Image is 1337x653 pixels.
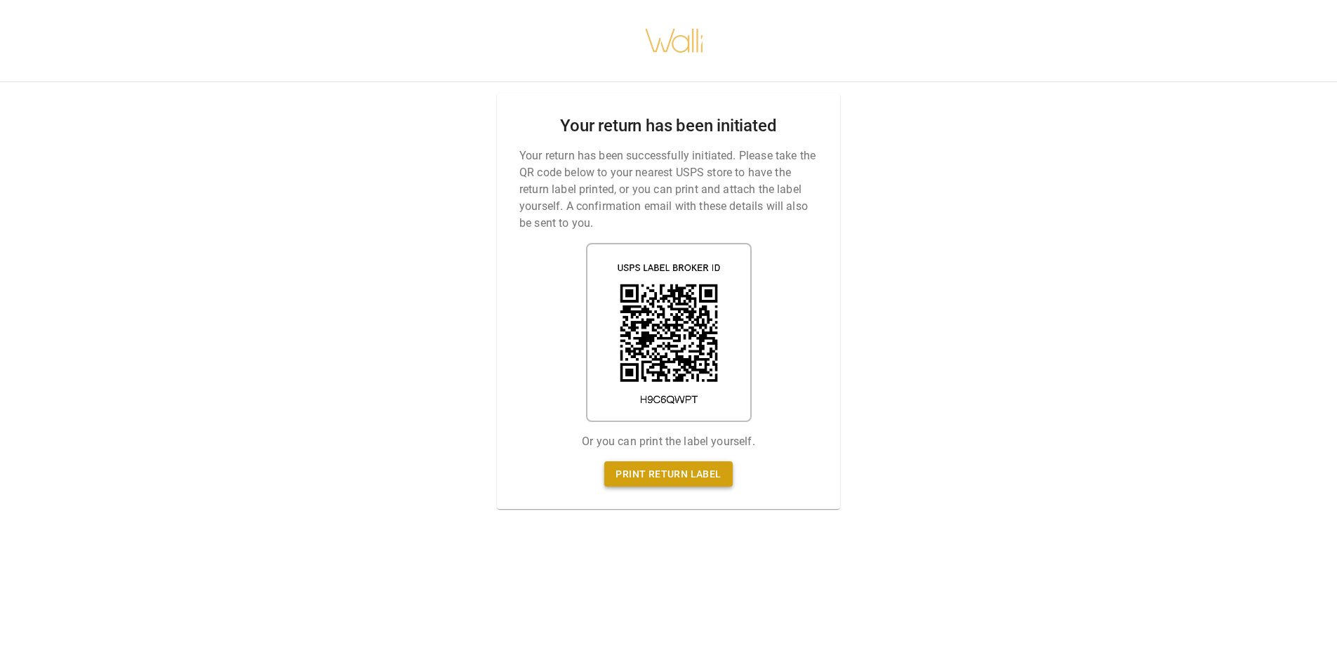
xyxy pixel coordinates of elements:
h2: Your return has been initiated [560,116,776,136]
p: Your return has been successfully initiated. Please take the QR code below to your nearest USPS s... [519,147,818,232]
p: Or you can print the label yourself. [582,433,754,450]
a: Print return label [604,461,732,487]
img: walli-inc.myshopify.com [644,11,705,71]
img: shipping label qr code [586,243,752,422]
